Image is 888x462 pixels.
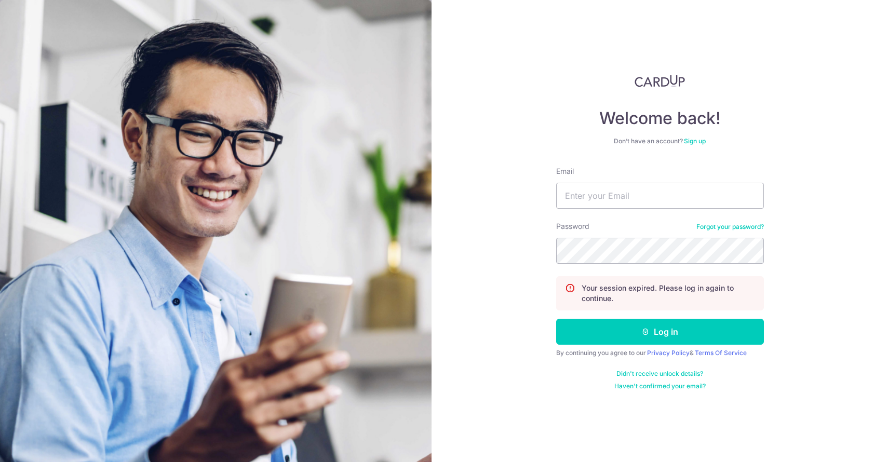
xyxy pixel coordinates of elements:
[582,283,755,304] p: Your session expired. Please log in again to continue.
[556,221,589,232] label: Password
[556,349,764,357] div: By continuing you agree to our &
[696,223,764,231] a: Forgot your password?
[556,183,764,209] input: Enter your Email
[695,349,747,357] a: Terms Of Service
[616,370,703,378] a: Didn't receive unlock details?
[556,137,764,145] div: Don’t have an account?
[556,319,764,345] button: Log in
[556,108,764,129] h4: Welcome back!
[635,75,685,87] img: CardUp Logo
[614,382,706,390] a: Haven't confirmed your email?
[684,137,706,145] a: Sign up
[647,349,690,357] a: Privacy Policy
[556,166,574,176] label: Email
